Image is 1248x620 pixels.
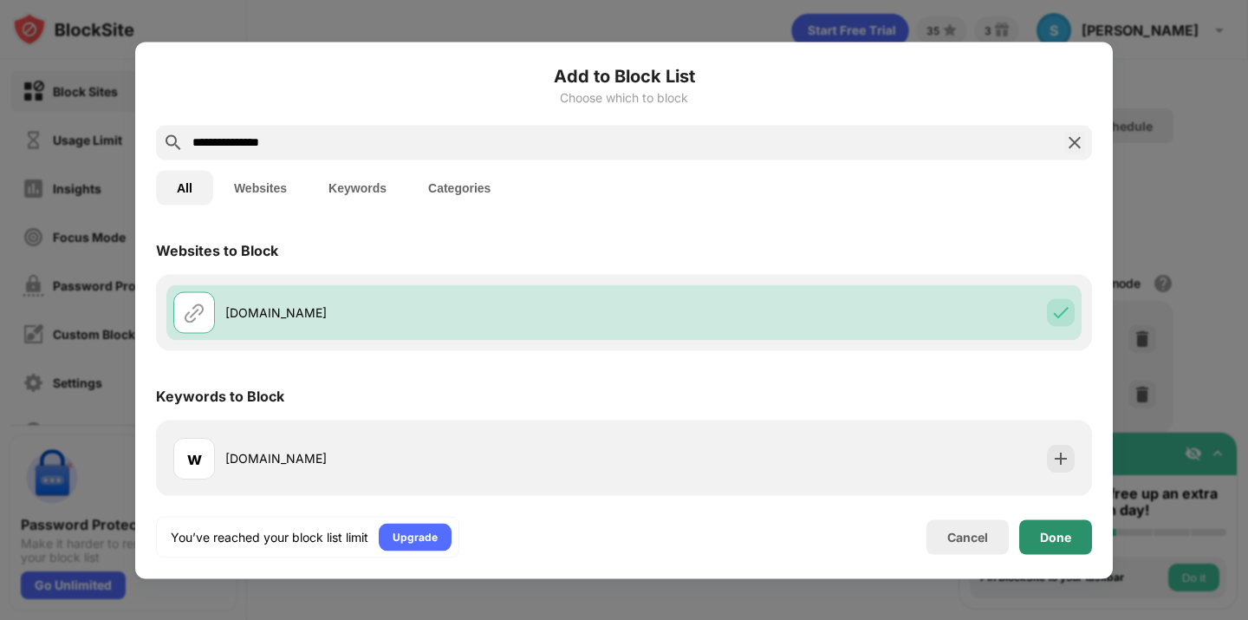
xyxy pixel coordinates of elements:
[225,449,624,467] div: [DOMAIN_NAME]
[308,170,407,205] button: Keywords
[1040,530,1071,544] div: Done
[156,62,1092,88] h6: Add to Block List
[393,528,438,545] div: Upgrade
[156,90,1092,104] div: Choose which to block
[1064,132,1085,153] img: search-close
[187,445,202,471] div: w
[213,170,308,205] button: Websites
[156,170,213,205] button: All
[225,303,624,322] div: [DOMAIN_NAME]
[163,132,184,153] img: search.svg
[184,302,205,323] img: url.svg
[171,528,368,545] div: You’ve reached your block list limit
[156,387,284,404] div: Keywords to Block
[407,170,511,205] button: Categories
[156,241,278,258] div: Websites to Block
[947,530,988,545] div: Cancel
